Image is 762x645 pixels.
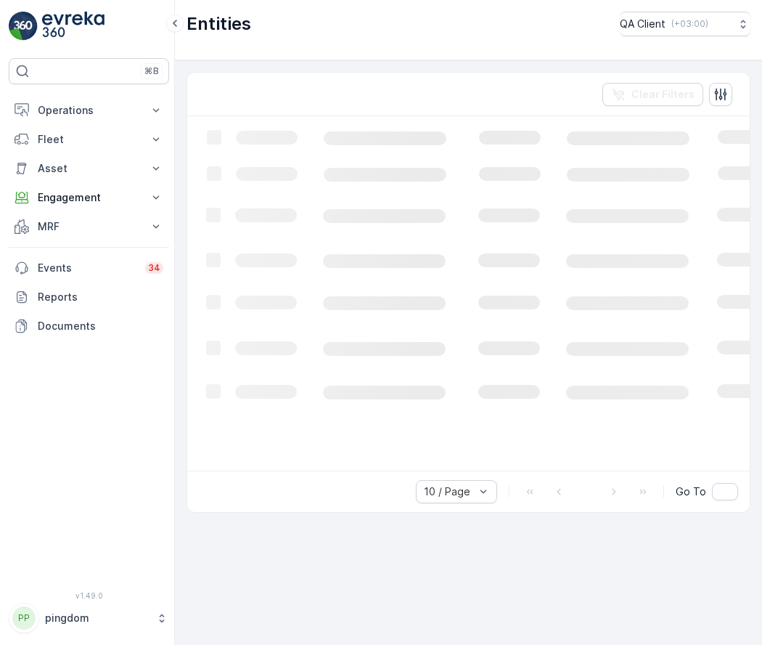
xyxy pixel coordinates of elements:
a: Documents [9,312,169,341]
p: Engagement [38,190,140,205]
p: QA Client [620,17,665,31]
button: Asset [9,154,169,183]
button: Clear Filters [602,83,703,106]
p: pingdom [45,611,149,625]
p: ⌘B [144,65,159,77]
p: MRF [38,219,140,234]
p: Fleet [38,132,140,147]
span: v 1.49.0 [9,591,169,600]
p: Clear Filters [631,87,695,102]
p: 34 [148,262,160,274]
p: ( +03:00 ) [671,18,708,30]
a: Events34 [9,253,169,283]
img: logo_light-DOdMpM7g.png [42,12,105,41]
p: Documents [38,319,163,333]
img: logo [9,12,38,41]
p: Events [38,261,136,275]
button: QA Client(+03:00) [620,12,750,36]
button: Fleet [9,125,169,154]
p: Operations [38,103,140,118]
button: PPpingdom [9,603,169,633]
p: Entities [187,12,251,36]
div: PP [12,607,36,630]
a: Reports [9,283,169,312]
p: Asset [38,161,140,176]
button: Engagement [9,183,169,212]
span: Go To [676,484,706,499]
button: MRF [9,212,169,241]
p: Reports [38,290,163,304]
button: Operations [9,96,169,125]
